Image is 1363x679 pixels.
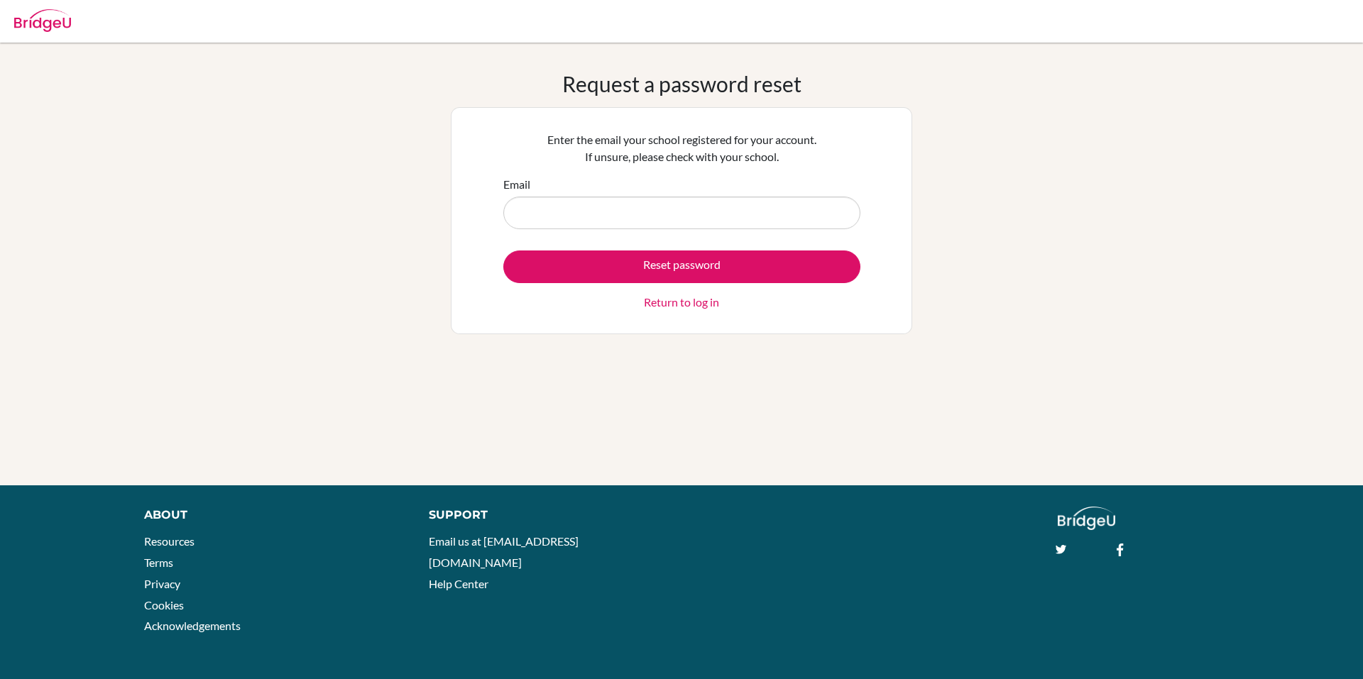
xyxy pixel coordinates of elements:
[429,534,579,569] a: Email us at [EMAIL_ADDRESS][DOMAIN_NAME]
[144,507,397,524] div: About
[429,507,665,524] div: Support
[503,176,530,193] label: Email
[1058,507,1115,530] img: logo_white@2x-f4f0deed5e89b7ecb1c2cc34c3e3d731f90f0f143d5ea2071677605dd97b5244.png
[429,577,488,590] a: Help Center
[503,131,860,165] p: Enter the email your school registered for your account. If unsure, please check with your school.
[644,294,719,311] a: Return to log in
[144,598,184,612] a: Cookies
[144,577,180,590] a: Privacy
[14,9,71,32] img: Bridge-U
[503,250,860,283] button: Reset password
[144,556,173,569] a: Terms
[144,619,241,632] a: Acknowledgements
[562,71,801,96] h1: Request a password reset
[144,534,195,548] a: Resources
